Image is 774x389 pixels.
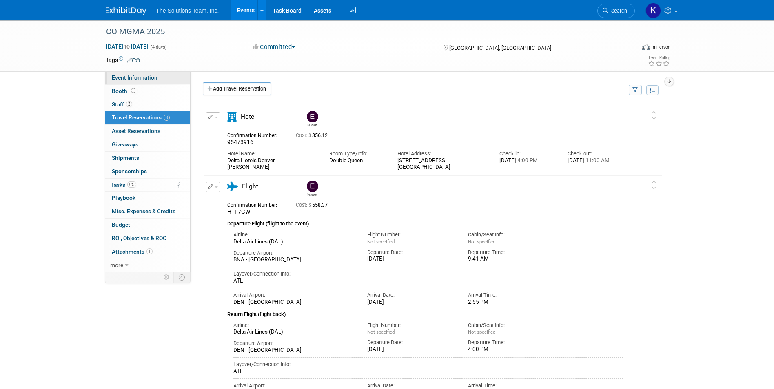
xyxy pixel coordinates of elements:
div: DEN - [GEOGRAPHIC_DATA] [233,347,355,354]
span: 2 [126,101,132,107]
a: Search [597,4,635,18]
span: Booth not reserved yet [129,88,137,94]
div: Departure Airport: [233,250,355,257]
div: Arrival Airport: [233,292,355,299]
div: DEN - [GEOGRAPHIC_DATA] [233,299,355,306]
div: Eli Gooden [305,181,319,197]
span: Giveaways [112,141,138,148]
a: more [105,259,190,272]
div: Departure Time: [468,339,557,346]
span: 356.12 [296,133,331,138]
div: Return Flight (flight back) [227,306,624,318]
span: Not specified [367,239,395,245]
span: Not specified [468,239,495,245]
a: Misc. Expenses & Credits [105,205,190,218]
div: Departure Airport: [233,340,355,347]
div: Check-out: [568,150,623,157]
span: Budget [112,221,130,228]
span: Playbook [112,194,135,201]
div: Eli Gooden [307,192,317,197]
span: Not specified [468,329,495,335]
a: Budget [105,219,190,232]
a: Asset Reservations [105,125,190,138]
div: Double Queen [329,157,385,164]
i: Click and drag to move item [652,111,656,119]
img: Format-Inperson.png [642,44,650,50]
div: Confirmation Number: [227,130,284,139]
span: Tasks [111,181,136,188]
img: ExhibitDay [106,7,146,15]
span: Sponsorships [112,168,147,175]
div: Delta Hotels Denver [PERSON_NAME] [227,157,317,171]
i: Filter by Traveler [632,88,638,93]
div: Delta Air Lines (DAL) [233,329,355,336]
div: BNA - [GEOGRAPHIC_DATA] [233,256,355,263]
span: ROI, Objectives & ROO [112,235,166,241]
div: [DATE] [499,157,555,164]
span: 95473916 [227,139,253,145]
td: Personalize Event Tab Strip [160,272,174,283]
span: 0% [127,181,136,188]
div: Departure Date: [367,339,456,346]
i: Flight [227,182,238,191]
img: Eli Gooden [307,181,318,192]
div: [DATE] [367,299,456,306]
td: Toggle Event Tabs [173,272,190,283]
span: 11:00 AM [584,157,610,164]
div: Arrival Date: [367,292,456,299]
span: Cost: $ [296,133,312,138]
div: Check-in: [499,150,555,157]
a: Booth [105,85,190,98]
span: Booth [112,88,137,94]
div: [DATE] [367,346,456,353]
span: Travel Reservations [112,114,170,121]
td: Tags [106,56,140,64]
div: Cabin/Seat Info: [468,231,557,239]
div: ATL [233,278,624,285]
span: Cost: $ [296,202,312,208]
div: Airline: [233,231,355,239]
a: Travel Reservations3 [105,111,190,124]
i: Hotel [227,112,237,122]
a: ROI, Objectives & ROO [105,232,190,245]
div: Airline: [233,322,355,329]
div: Hotel Address: [397,150,487,157]
div: Event Format [587,42,671,55]
a: Sponsorships [105,165,190,178]
div: 2:55 PM [468,299,557,306]
a: Add Travel Reservation [203,82,271,95]
div: ATL [233,368,624,375]
span: HTF7GW [227,208,251,215]
div: [STREET_ADDRESS] [GEOGRAPHIC_DATA] [397,157,487,171]
span: The Solutions Team, Inc. [156,7,219,14]
a: Playbook [105,192,190,205]
div: Confirmation Number: [227,200,284,208]
div: Departure Flight (flight to the event) [227,216,624,228]
div: Room Type/Info: [329,150,385,157]
span: 4:00 PM [516,157,538,164]
i: Click and drag to move item [652,181,656,189]
div: Departure Time: [468,249,557,256]
span: to [123,43,131,50]
div: Arrival Time: [468,292,557,299]
div: Hotel Name: [227,150,317,157]
div: Cabin/Seat Info: [468,322,557,329]
span: Misc. Expenses & Credits [112,208,175,214]
div: 9:41 AM [468,256,557,263]
a: Staff2 [105,98,190,111]
span: Flight [242,183,258,190]
span: [GEOGRAPHIC_DATA], [GEOGRAPHIC_DATA] [449,45,551,51]
span: Search [608,8,627,14]
a: Shipments [105,152,190,165]
div: Delta Air Lines (DAL) [233,239,355,245]
div: Flight Number: [367,322,456,329]
span: Hotel [241,113,256,120]
div: Layover/Connection Info: [233,270,624,278]
div: [DATE] [568,157,623,164]
span: Asset Reservations [112,128,160,134]
span: Staff [112,101,132,108]
div: Eli Gooden [305,111,319,127]
span: Not specified [367,329,395,335]
div: Event Rating [648,56,670,60]
button: Committed [250,43,298,51]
